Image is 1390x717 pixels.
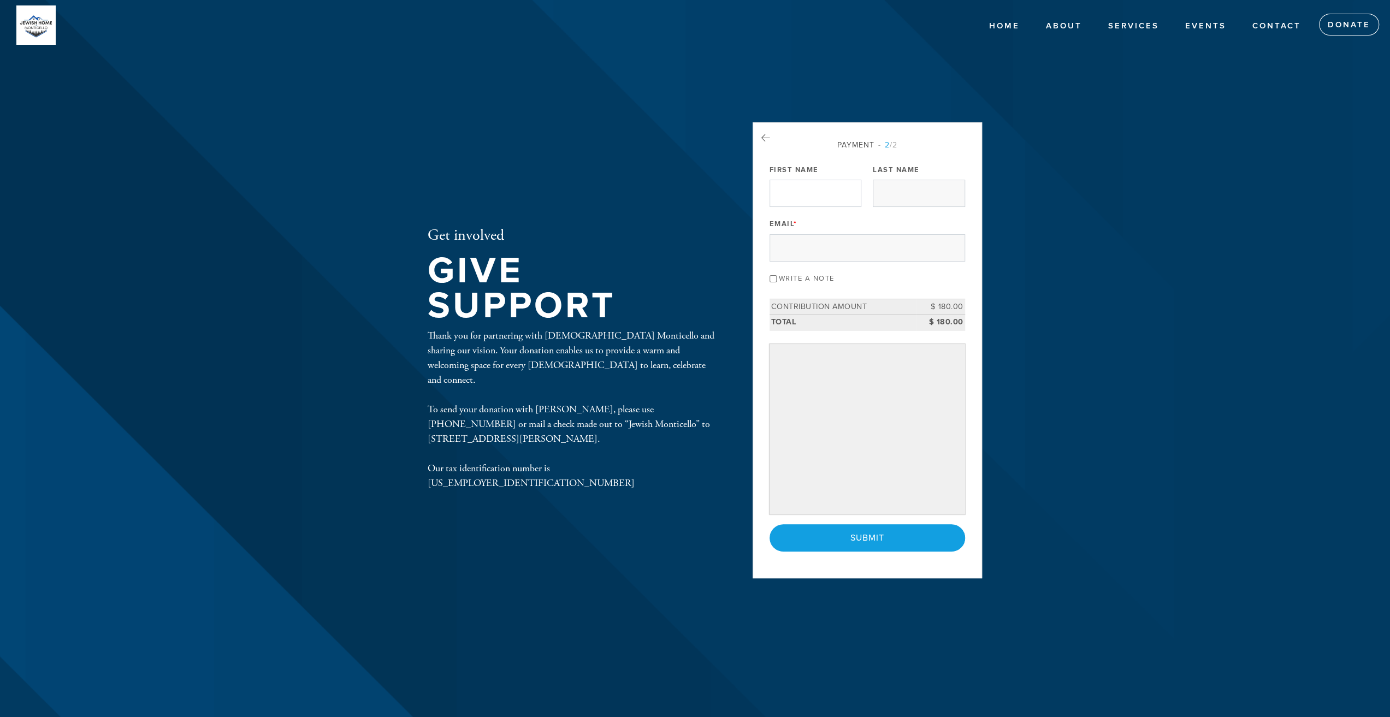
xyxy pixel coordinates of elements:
div: Thank you for partnering with [DEMOGRAPHIC_DATA] Monticello and sharing our vision. Your donation... [428,328,717,490]
a: Donate [1319,14,1379,35]
label: Last Name [873,165,920,175]
td: Contribution Amount [770,299,916,315]
h2: Get involved [428,227,717,245]
label: Write a note [779,274,835,283]
span: /2 [878,140,897,150]
span: 2 [885,140,890,150]
label: First Name [770,165,819,175]
a: About [1038,16,1090,37]
img: PHOTO-2024-06-24-16-19-29.jpg [16,5,56,45]
a: Services [1100,16,1167,37]
td: $ 180.00 [916,299,965,315]
input: Submit [770,524,965,552]
a: Events [1177,16,1234,37]
div: Payment [770,139,965,151]
label: Email [770,219,797,229]
td: Total [770,315,916,330]
td: $ 180.00 [916,315,965,330]
span: This field is required. [794,220,797,228]
iframe: Secure payment input frame [772,346,963,512]
h1: Give Support [428,253,717,324]
a: Home [981,16,1028,37]
a: Contact [1244,16,1309,37]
